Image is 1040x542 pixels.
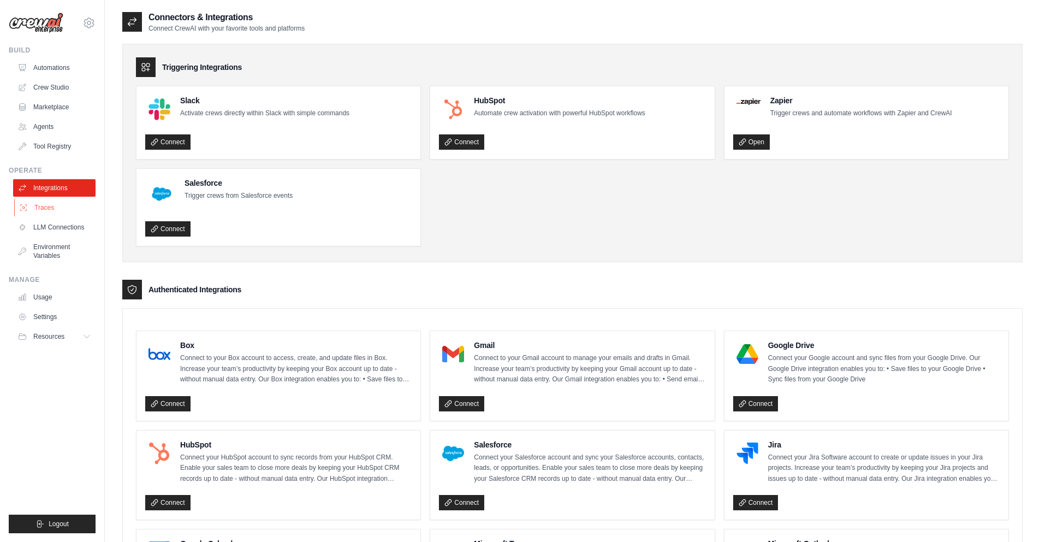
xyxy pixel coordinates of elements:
[736,343,758,365] img: Google Drive Logo
[148,443,170,464] img: HubSpot Logo
[733,495,778,510] a: Connect
[13,179,96,197] a: Integrations
[148,181,175,207] img: Salesforce Logo
[145,221,191,237] a: Connect
[9,166,96,175] div: Operate
[180,353,412,385] p: Connect to your Box account to access, create, and update files in Box. Increase your team’s prod...
[474,439,705,450] h4: Salesforce
[13,59,96,76] a: Automations
[148,24,305,33] p: Connect CrewAI with your favorite tools and platforms
[145,396,191,411] a: Connect
[185,191,293,202] p: Trigger crews from Salesforce events
[474,452,705,485] p: Connect your Salesforce account and sync your Salesforce accounts, contacts, leads, or opportunit...
[474,108,645,119] p: Automate crew activation with powerful HubSpot workflows
[13,138,96,155] a: Tool Registry
[13,328,96,345] button: Resources
[442,343,464,365] img: Gmail Logo
[13,79,96,96] a: Crew Studio
[145,495,191,510] a: Connect
[442,98,464,120] img: HubSpot Logo
[768,340,1000,351] h4: Google Drive
[180,95,349,106] h4: Slack
[736,98,760,105] img: Zapier Logo
[474,353,705,385] p: Connect to your Gmail account to manage your emails and drafts in Gmail. Increase your team’s pro...
[474,95,645,106] h4: HubSpot
[770,108,952,119] p: Trigger crews and automate workflows with Zapier and CrewAI
[185,178,293,188] h4: Salesforce
[9,13,63,33] img: Logo
[180,439,412,450] h4: HubSpot
[145,134,191,150] a: Connect
[442,443,464,464] img: Salesforce Logo
[49,520,69,528] span: Logout
[180,452,412,485] p: Connect your HubSpot account to sync records from your HubSpot CRM. Enable your sales team to clo...
[13,238,96,264] a: Environment Variables
[13,118,96,135] a: Agents
[9,275,96,284] div: Manage
[148,98,170,120] img: Slack Logo
[733,396,778,411] a: Connect
[180,340,412,351] h4: Box
[736,443,758,464] img: Jira Logo
[439,134,484,150] a: Connect
[770,95,952,106] h4: Zapier
[9,515,96,533] button: Logout
[9,46,96,55] div: Build
[13,308,96,326] a: Settings
[733,134,770,150] a: Open
[768,439,1000,450] h4: Jira
[439,396,484,411] a: Connect
[162,62,242,73] h3: Triggering Integrations
[13,288,96,306] a: Usage
[148,284,241,295] h3: Authenticated Integrations
[474,340,705,351] h4: Gmail
[148,343,170,365] img: Box Logo
[180,108,349,119] p: Activate crews directly within Slack with simple commands
[148,11,305,24] h2: Connectors & Integrations
[33,332,64,341] span: Resources
[13,219,96,236] a: LLM Connections
[768,353,1000,385] p: Connect your Google account and sync files from your Google Drive. Our Google Drive integration e...
[13,98,96,116] a: Marketplace
[768,452,1000,485] p: Connect your Jira Software account to create or update issues in your Jira projects. Increase you...
[439,495,484,510] a: Connect
[14,199,97,216] a: Traces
